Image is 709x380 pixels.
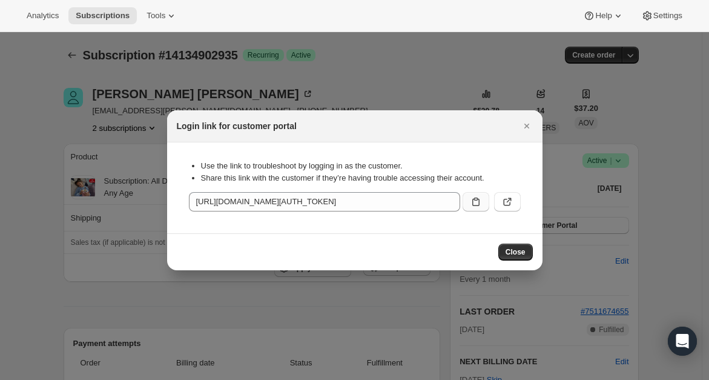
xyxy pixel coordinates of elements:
li: Use the link to troubleshoot by logging in as the customer. [201,160,521,172]
div: Open Intercom Messenger [668,327,697,356]
span: Close [506,247,526,257]
span: Settings [653,11,682,21]
span: Subscriptions [76,11,130,21]
button: Help [576,7,631,24]
span: Help [595,11,612,21]
button: Settings [634,7,690,24]
button: Analytics [19,7,66,24]
button: Tools [139,7,185,24]
span: Tools [147,11,165,21]
h2: Login link for customer portal [177,120,297,132]
span: Analytics [27,11,59,21]
li: Share this link with the customer if they’re having trouble accessing their account. [201,172,521,184]
button: Close [498,244,533,261]
button: Subscriptions [68,7,137,24]
button: Close [518,118,535,135]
